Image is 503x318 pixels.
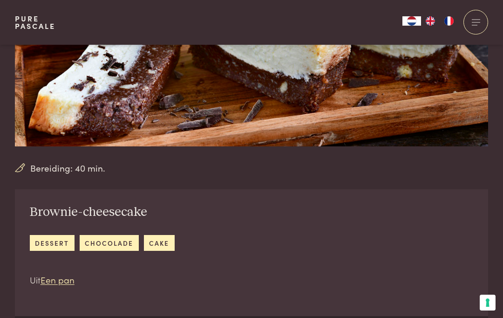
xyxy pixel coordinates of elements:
h2: Brownie-cheesecake [30,204,175,221]
a: EN [421,16,440,26]
a: NL [402,16,421,26]
button: Uw voorkeuren voor toestemming voor trackingtechnologieën [480,295,496,311]
a: chocolade [80,235,139,250]
span: Bereiding: 40 min. [30,161,105,175]
a: cake [144,235,175,250]
a: PurePascale [15,15,55,30]
a: Een pan [41,273,75,286]
aside: Language selected: Nederlands [402,16,458,26]
a: dessert [30,235,75,250]
ul: Language list [421,16,458,26]
div: Language [402,16,421,26]
a: FR [440,16,458,26]
p: Uit [30,273,175,287]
